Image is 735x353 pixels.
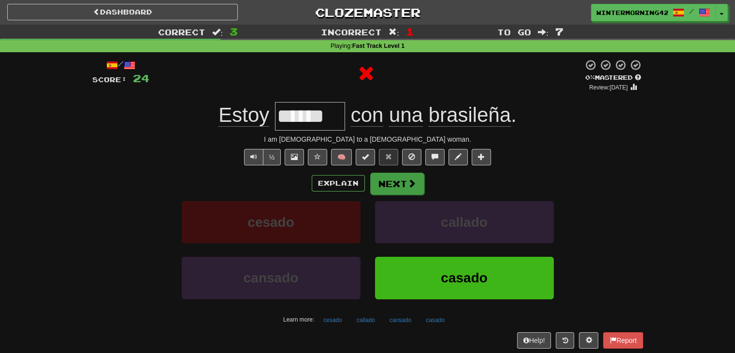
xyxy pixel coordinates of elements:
span: brasileña [429,103,511,127]
button: 🧠 [331,149,352,165]
small: Learn more: [283,316,314,323]
span: cansado [244,270,299,285]
a: WinterMorning4201 / [591,4,716,21]
button: Play sentence audio (ctl+space) [244,149,263,165]
button: Next [370,173,424,195]
button: Explain [312,175,365,191]
button: ½ [263,149,281,165]
span: una [389,103,423,127]
div: I am [DEMOGRAPHIC_DATA] to a [DEMOGRAPHIC_DATA] woman. [92,134,643,144]
button: Favorite sentence (alt+f) [308,149,327,165]
button: cansado [384,313,417,327]
span: To go [497,27,531,37]
span: casado [441,270,488,285]
span: Incorrect [321,27,382,37]
button: casado [375,257,554,299]
small: Review: [DATE] [589,84,628,91]
strong: Fast Track Level 1 [352,43,405,49]
span: : [538,28,548,36]
span: 7 [555,26,563,37]
button: callado [351,313,380,327]
span: 3 [230,26,238,37]
span: / [689,8,694,15]
span: : [389,28,399,36]
button: cesado [182,201,360,243]
button: Ignore sentence (alt+i) [402,149,421,165]
button: Show image (alt+x) [285,149,304,165]
button: Report [603,332,643,349]
span: 24 [133,72,149,84]
button: Discuss sentence (alt+u) [425,149,445,165]
button: Set this sentence to 100% Mastered (alt+m) [356,149,375,165]
span: 0 % [585,74,595,81]
span: con [351,103,384,127]
span: Estoy [218,103,269,127]
span: . [345,103,517,127]
div: Text-to-speech controls [242,149,281,165]
span: : [212,28,223,36]
button: cesado [318,313,347,327]
button: Help! [517,332,551,349]
button: Add to collection (alt+a) [472,149,491,165]
span: cesado [247,215,294,230]
button: Round history (alt+y) [556,332,574,349]
span: 1 [406,26,414,37]
span: Correct [158,27,205,37]
div: Mastered [583,74,643,82]
span: WinterMorning4201 [596,8,668,17]
a: Clozemaster [252,4,483,21]
span: Score: [92,75,127,84]
div: / [92,59,149,71]
button: Edit sentence (alt+d) [448,149,468,165]
button: Reset to 0% Mastered (alt+r) [379,149,398,165]
a: Dashboard [7,4,238,20]
button: callado [375,201,554,243]
span: callado [441,215,487,230]
button: cansado [182,257,360,299]
button: casado [420,313,450,327]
